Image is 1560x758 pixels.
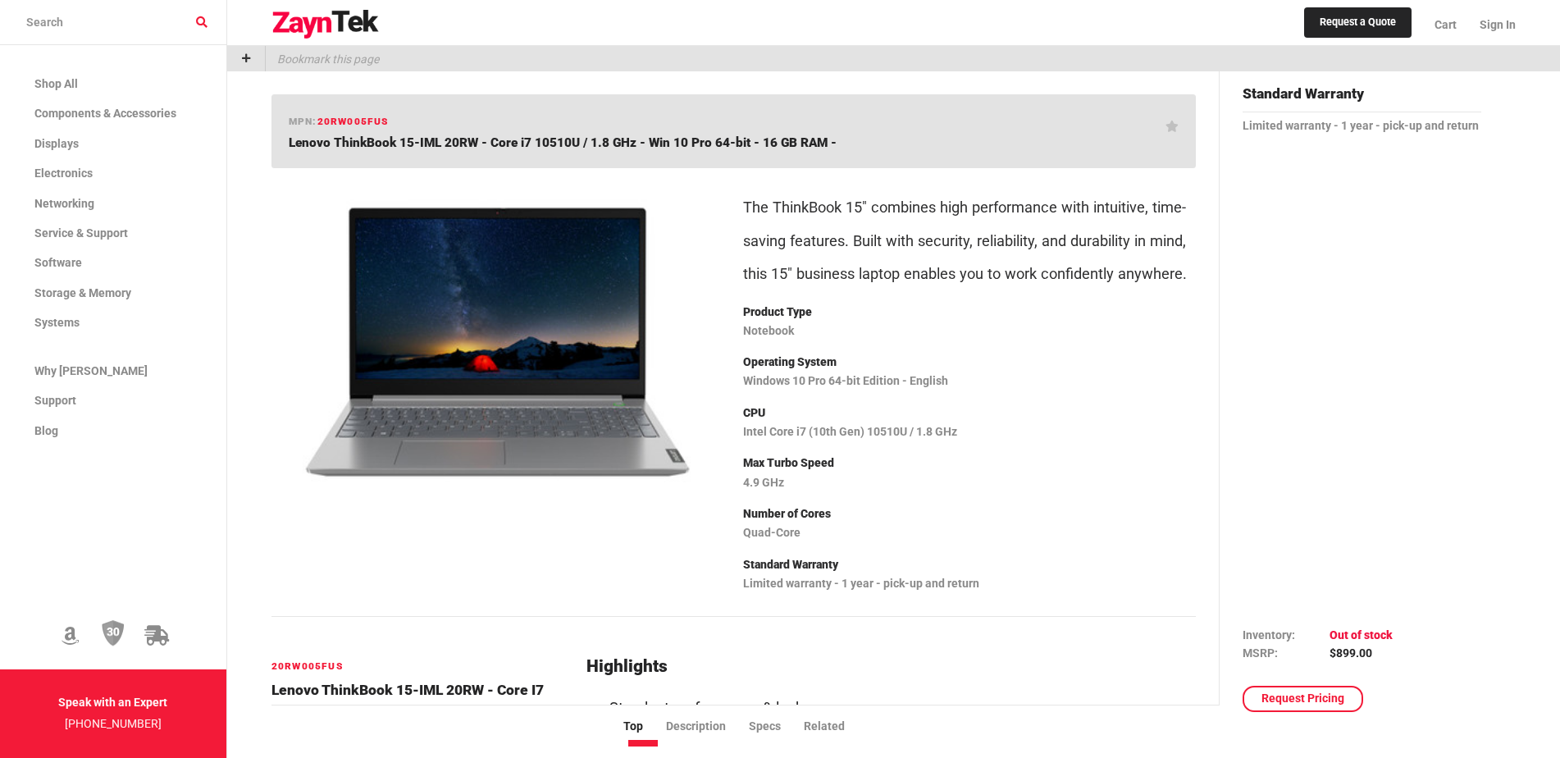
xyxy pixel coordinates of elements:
h6: mpn: [289,114,389,130]
h2: Highlights [586,657,1196,677]
p: CPU [743,403,1196,424]
h6: 20RW005FUS [271,659,567,674]
span: Service & Support [34,226,128,240]
p: Standard Warranty [743,555,1196,576]
a: Sign In [1468,4,1516,45]
span: Support [34,394,76,407]
li: Top [623,717,666,735]
p: Limited warranty - 1 year - pick-up and return [743,573,1196,595]
span: Networking [34,197,94,210]
a: [PHONE_NUMBER] [65,717,162,730]
p: 4.9 GHz [743,473,1196,494]
img: logo [271,10,380,39]
a: Request Pricing [1243,686,1363,712]
p: Product Type [743,302,1196,323]
span: Out of stock [1330,628,1393,642]
span: Storage & Memory [34,286,131,299]
p: Number of Cores [743,504,1196,525]
p: Quad-Core [743,523,1196,544]
strong: Speak with an Expert [58,696,167,709]
p: Limited warranty - 1 year - pick-up and return [1243,116,1481,137]
span: Shop All [34,77,78,90]
h4: Standard Warranty [1243,83,1481,112]
a: Request a Quote [1304,7,1412,39]
span: Displays [34,137,79,150]
li: Specs [749,717,804,735]
img: 20RW005FUS -- Lenovo ThinkBook 15-IML 20RW - Core i7 10510U / 1.8 GHz - Win 10 Pro 64-bit - 16 GB... [285,181,711,501]
td: $899.00 [1330,645,1393,663]
td: Inventory [1243,626,1330,644]
h4: Lenovo ThinkBook 15-IML 20RW - Core i7 10510U / 1.8 GHz - Win 10 Pro 64-bit - 16 GB RAM - [271,679,567,744]
span: Lenovo ThinkBook 15-IML 20RW - Core i7 10510U / 1.8 GHz - Win 10 Pro 64-bit - 16 GB RAM - [289,135,837,150]
li: Related [804,717,868,735]
span: Software [34,256,82,269]
span: Cart [1435,18,1457,31]
span: Electronics [34,167,93,180]
p: The ThinkBook 15" combines high performance with intuitive, time-saving features. Built with secu... [743,191,1196,290]
a: Cart [1423,4,1468,45]
p: Intel Core i7 (10th Gen) 10510U / 1.8 GHz [743,422,1196,443]
p: Max Turbo Speed [743,453,1196,474]
li: Description [666,717,749,735]
span: Components & Accessories [34,107,176,120]
span: 20RW005FUS [317,116,389,127]
p: Windows 10 Pro 64-bit Edition - English [743,371,1196,392]
p: Notebook [743,321,1196,342]
li: Standout performance & looks [609,692,1196,724]
p: Bookmark this page [266,46,379,71]
span: Blog [34,424,58,437]
p: Operating System [743,352,1196,373]
span: Why [PERSON_NAME] [34,364,148,377]
td: MSRP [1243,645,1330,663]
span: Systems [34,316,80,329]
img: 30 Day Return Policy [102,619,125,647]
